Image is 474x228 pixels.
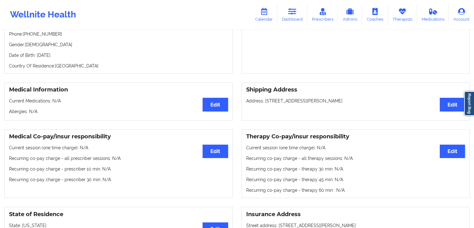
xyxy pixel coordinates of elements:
[307,4,338,25] a: Prescribers
[9,52,228,58] p: Date of Birth: [DATE]
[9,166,228,172] p: Recurring co-pay charge - prescriber 10 min : N/A
[9,211,228,218] h3: State of Residence
[9,31,228,37] p: Phone: [PHONE_NUMBER]
[440,145,465,158] button: Edit
[464,91,474,116] a: Report Bug
[277,4,307,25] a: Dashboard
[9,98,228,104] p: Current Medications: N/A
[246,155,465,161] p: Recurring co-pay charge - all therapy sessions : N/A
[388,4,417,25] a: Therapists
[338,4,362,25] a: Admins
[246,133,465,140] h3: Therapy Co-pay/insur responsibility
[9,108,228,115] p: Allergies: N/A
[9,145,228,151] p: Current session (one time charge): N/A
[246,166,465,172] p: Recurring co-pay charge - therapy 30 min : N/A
[251,4,277,25] a: Calendar
[9,133,228,140] h3: Medical Co-pay/insur responsibility
[440,98,465,111] button: Edit
[417,4,449,25] a: Medications
[246,145,465,151] p: Current session (one time charge): N/A
[246,98,465,104] p: Address: [STREET_ADDRESS][PERSON_NAME]
[362,4,388,25] a: Coaches
[246,176,465,183] p: Recurring co-pay charge - therapy 45 min : N/A
[203,145,228,158] button: Edit
[246,86,465,93] h3: Shipping Address
[449,4,474,25] a: Account
[9,86,228,93] h3: Medical Information
[203,98,228,111] button: Edit
[246,211,465,218] h3: Insurance Address
[9,155,228,161] p: Recurring co-pay charge - all prescriber sessions : N/A
[9,63,228,69] p: Country Of Residence: [GEOGRAPHIC_DATA]
[246,187,465,193] p: Recurring co-pay charge - therapy 60 min : N/A
[9,42,228,48] p: Gender: [DEMOGRAPHIC_DATA]
[9,176,228,183] p: Recurring co-pay charge - prescriber 30 min : N/A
